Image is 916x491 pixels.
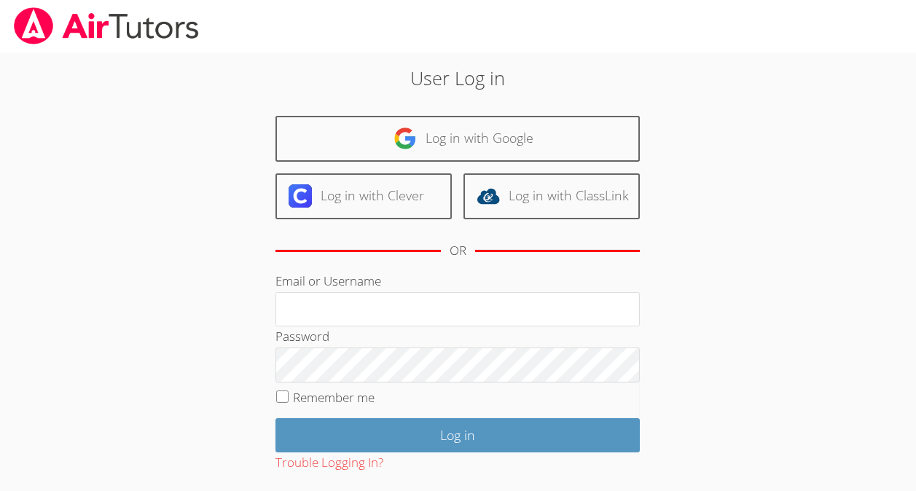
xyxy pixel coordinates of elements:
label: Remember me [293,389,375,406]
a: Log in with Clever [275,173,452,219]
label: Password [275,328,329,345]
input: Log in [275,418,640,452]
img: google-logo-50288ca7cdecda66e5e0955fdab243c47b7ad437acaf1139b6f446037453330a.svg [394,127,417,150]
a: Log in with Google [275,116,640,162]
a: Log in with ClassLink [463,173,640,219]
label: Email or Username [275,272,381,289]
div: OR [450,240,466,262]
img: airtutors_banner-c4298cdbf04f3fff15de1276eac7730deb9818008684d7c2e4769d2f7ddbe033.png [12,7,200,44]
button: Trouble Logging In? [275,452,383,474]
h2: User Log in [211,64,705,92]
img: clever-logo-6eab21bc6e7a338710f1a6ff85c0baf02591cd810cc4098c63d3a4b26e2feb20.svg [289,184,312,208]
img: classlink-logo-d6bb404cc1216ec64c9a2012d9dc4662098be43eaf13dc465df04b49fa7ab582.svg [477,184,500,208]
